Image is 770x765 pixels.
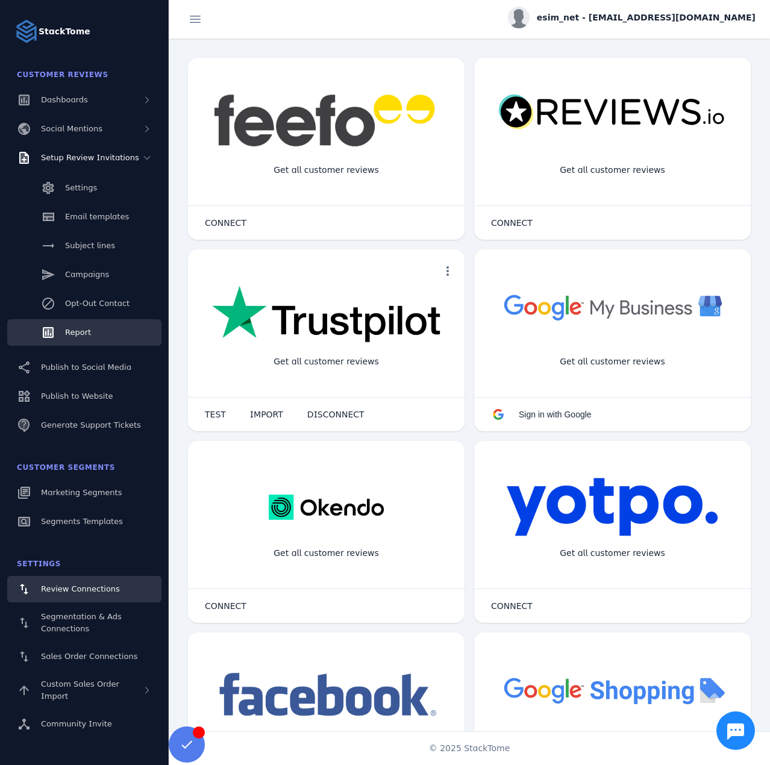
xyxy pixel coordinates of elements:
[7,383,161,410] a: Publish to Website
[41,392,113,401] span: Publish to Website
[7,354,161,381] a: Publish to Social Media
[491,602,533,610] span: CONNECT
[498,669,727,711] img: googleshopping.png
[65,328,91,337] span: Report
[212,94,440,147] img: feefo.png
[264,154,389,186] div: Get all customer reviews
[550,537,675,569] div: Get all customer reviews
[41,517,123,526] span: Segments Templates
[65,299,130,308] span: Opt-Out Contact
[7,412,161,439] a: Generate Support Tickets
[41,652,137,661] span: Sales Order Connections
[7,479,161,506] a: Marketing Segments
[550,346,675,378] div: Get all customer reviews
[436,259,460,283] button: more
[205,219,246,227] span: CONNECT
[205,410,226,419] span: TEST
[7,711,161,737] a: Community Invite
[7,204,161,230] a: Email templates
[41,679,119,701] span: Custom Sales Order Import
[41,612,122,633] span: Segmentation & Ads Connections
[498,286,727,328] img: googlebusiness.png
[41,95,88,104] span: Dashboards
[205,602,246,610] span: CONNECT
[508,7,530,28] img: profile.jpg
[7,290,161,317] a: Opt-Out Contact
[65,270,109,279] span: Campaigns
[508,7,756,28] button: esim_net - [EMAIL_ADDRESS][DOMAIN_NAME]
[7,508,161,535] a: Segments Templates
[17,560,61,568] span: Settings
[7,643,161,670] a: Sales Order Connections
[550,154,675,186] div: Get all customer reviews
[7,319,161,346] a: Report
[250,410,283,419] span: IMPORT
[541,729,683,761] div: Import Products from Google
[7,261,161,288] a: Campaigns
[491,219,533,227] span: CONNECT
[519,410,592,419] span: Sign in with Google
[193,594,258,618] button: CONNECT
[264,346,389,378] div: Get all customer reviews
[41,488,122,497] span: Marketing Segments
[295,402,377,426] button: DISCONNECT
[17,70,108,79] span: Customer Reviews
[7,576,161,602] a: Review Connections
[429,742,510,755] span: © 2025 StackTome
[193,402,238,426] button: TEST
[41,124,102,133] span: Social Mentions
[41,420,141,429] span: Generate Support Tickets
[264,537,389,569] div: Get all customer reviews
[506,477,719,537] img: yotpo.png
[7,175,161,201] a: Settings
[537,11,756,24] span: esim_net - [EMAIL_ADDRESS][DOMAIN_NAME]
[498,94,727,131] img: reviewsio.svg
[65,183,97,192] span: Settings
[238,402,295,426] button: IMPORT
[7,605,161,641] a: Segmentation & Ads Connections
[7,233,161,259] a: Subject lines
[307,410,365,419] span: DISCONNECT
[14,19,39,43] img: Logo image
[212,286,440,345] img: trustpilot.png
[479,211,545,235] button: CONNECT
[65,241,115,250] span: Subject lines
[41,719,112,728] span: Community Invite
[39,25,90,38] strong: StackTome
[65,212,129,221] span: Email templates
[212,669,440,722] img: facebook.png
[269,477,384,537] img: okendo.webp
[479,594,545,618] button: CONNECT
[41,584,120,593] span: Review Connections
[193,211,258,235] button: CONNECT
[479,402,604,426] button: Sign in with Google
[17,463,115,472] span: Customer Segments
[41,363,131,372] span: Publish to Social Media
[41,153,139,162] span: Setup Review Invitations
